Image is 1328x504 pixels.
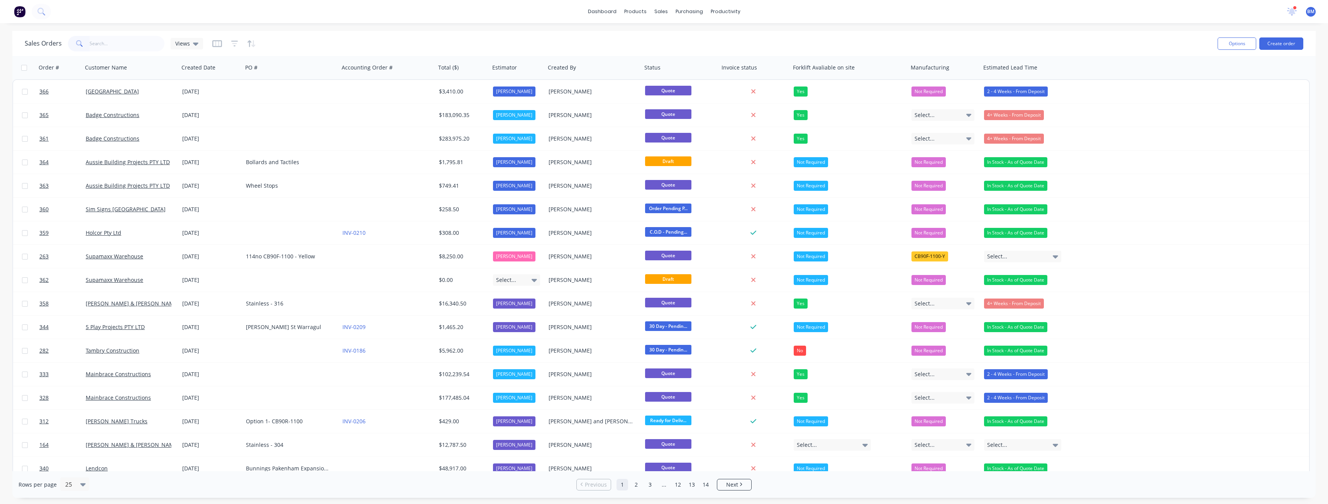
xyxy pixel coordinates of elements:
[549,182,634,190] div: [PERSON_NAME]
[493,110,535,120] div: [PERSON_NAME]
[911,87,946,97] button: Not Required
[915,370,935,378] span: Select...
[39,182,49,190] span: 363
[86,417,147,425] a: [PERSON_NAME] Trucks
[39,135,49,143] span: 361
[39,347,49,355] span: 282
[793,64,855,71] div: Forklift Avaliable on site
[86,347,139,354] a: Tambry Construction
[573,479,755,490] ul: Pagination
[794,369,808,379] div: Yes
[342,347,366,354] a: INV-0186
[439,417,484,425] div: $429.00
[794,416,828,426] div: Not Required
[987,441,1007,449] span: Select...
[1307,8,1314,15] span: BM
[984,416,1047,426] div: In Stock - As of Quote Date
[493,346,535,356] div: [PERSON_NAME]
[39,253,49,260] span: 263
[39,316,86,339] a: 344
[496,276,516,284] span: Select...
[645,416,691,425] span: Ready for Deliv...
[911,463,946,473] button: Not Required
[39,64,59,71] div: Order #
[86,465,108,472] a: Lendcon
[39,104,86,127] a: 365
[85,64,127,71] div: Customer Name
[493,181,535,191] div: [PERSON_NAME]
[549,347,634,355] div: [PERSON_NAME]
[86,300,179,307] a: [PERSON_NAME] & [PERSON_NAME]
[246,323,332,331] div: [PERSON_NAME] St Warragul
[39,441,49,449] span: 164
[39,417,49,425] span: 312
[577,481,611,489] a: Previous page
[493,204,535,214] div: [PERSON_NAME]
[182,394,240,402] div: [DATE]
[86,158,170,166] a: Aussie Building Projects PTY LTD
[439,253,484,260] div: $8,250.00
[39,80,86,103] a: 366
[182,253,240,260] div: [DATE]
[39,276,49,284] span: 362
[549,276,634,284] div: [PERSON_NAME]
[915,300,935,307] span: Select...
[39,158,49,166] span: 364
[39,88,49,95] span: 366
[39,221,86,244] a: 359
[794,181,828,191] div: Not Required
[39,394,49,402] span: 328
[794,228,828,238] div: Not Required
[493,322,535,332] div: [PERSON_NAME]
[39,174,86,197] a: 363
[984,369,1048,379] div: 2 - 4 Weeks - From Deposit
[984,299,1044,309] div: 4+ Weeks - From Deposit
[182,229,240,237] div: [DATE]
[707,6,744,17] div: productivity
[548,64,576,71] div: Created By
[549,111,634,119] div: [PERSON_NAME]
[984,322,1047,332] div: In Stock - As of Quote Date
[39,323,49,331] span: 344
[246,182,332,190] div: Wheel Stops
[1259,37,1303,50] button: Create order
[549,229,634,237] div: [PERSON_NAME]
[911,322,946,332] button: Not Required
[246,253,332,260] div: 114no CB90F-1100 - Yellow
[794,463,828,473] div: Not Required
[797,441,817,449] span: Select...
[39,205,49,213] span: 360
[493,87,535,97] div: [PERSON_NAME]
[915,417,943,425] span: Not Required
[915,111,935,119] span: Select...
[549,323,634,331] div: [PERSON_NAME]
[645,109,691,119] span: Quote
[585,481,607,489] span: Previous
[86,253,143,260] a: Supamaxx Warehouse
[493,369,535,379] div: [PERSON_NAME]
[90,36,165,51] input: Search...
[915,441,935,449] span: Select...
[672,479,684,490] a: Page 12
[984,157,1047,167] div: In Stock - As of Quote Date
[439,323,484,331] div: $1,465.20
[86,135,139,142] a: Badge Constructions
[915,182,943,190] span: Not Required
[794,251,828,261] div: Not Required
[25,40,62,47] h1: Sales Orders
[19,481,57,489] span: Rows per page
[245,64,257,71] div: PO #
[182,135,240,143] div: [DATE]
[794,393,808,403] div: Yes
[39,198,86,221] a: 360
[915,135,935,143] span: Select...
[86,370,151,378] a: Mainbrace Constructions
[39,127,86,150] a: 361
[645,463,691,472] span: Quote
[644,64,661,71] div: Status
[439,441,484,449] div: $12,787.50
[549,135,634,143] div: [PERSON_NAME]
[182,347,240,355] div: [DATE]
[645,133,691,143] span: Quote
[182,205,240,213] div: [DATE]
